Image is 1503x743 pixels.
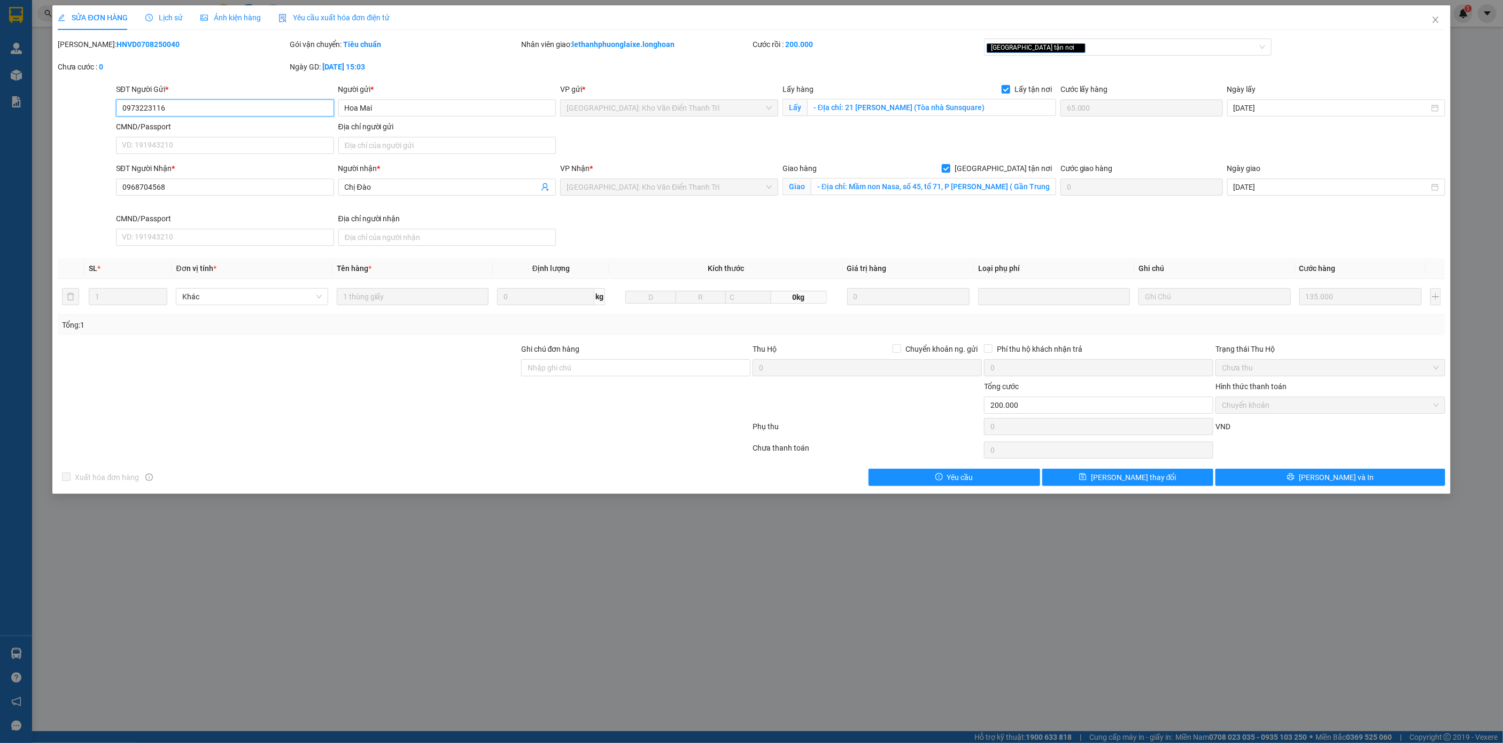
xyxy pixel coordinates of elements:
[521,38,750,50] div: Nhân viên giao:
[1421,5,1451,35] button: Close
[771,291,827,304] span: 0kg
[145,13,183,22] span: Lịch sử
[116,83,334,95] div: SĐT Người Gửi
[290,38,519,50] div: Gói vận chuyển:
[1060,99,1223,117] input: Cước lấy hàng
[145,474,153,481] span: info-circle
[950,162,1056,174] span: [GEOGRAPHIC_DATA] tận nơi
[847,288,970,305] input: 0
[200,13,261,22] span: Ảnh kiện hàng
[807,99,1056,116] input: Lấy tận nơi
[116,162,334,174] div: SĐT Người Nhận
[1010,83,1056,95] span: Lấy tận nơi
[278,14,287,22] img: icon
[338,162,556,174] div: Người nhận
[993,343,1087,355] span: Phí thu hộ khách nhận trả
[1299,264,1336,273] span: Cước hàng
[753,38,982,50] div: Cước rồi :
[1215,343,1445,355] div: Trạng thái Thu Hộ
[1227,85,1256,94] label: Ngày lấy
[116,121,334,133] div: CMND/Passport
[1060,179,1223,196] input: Cước giao hàng
[1287,473,1295,482] span: printer
[1430,288,1440,305] button: plus
[1431,16,1440,24] span: close
[1227,164,1261,173] label: Ngày giao
[811,178,1056,195] input: Giao tận nơi
[1215,382,1287,391] label: Hình thức thanh toán
[344,40,382,49] b: Tiêu chuẩn
[594,288,605,305] span: kg
[338,137,556,154] input: Địa chỉ của người gửi
[751,421,983,439] div: Phụ thu
[200,14,208,21] span: picture
[567,179,772,195] span: Hà Nội: Kho Văn Điển Thanh Trì
[145,14,153,21] span: clock-circle
[99,63,103,71] b: 0
[708,264,744,273] span: Kích thước
[338,229,556,246] input: Địa chỉ của người nhận
[58,38,287,50] div: [PERSON_NAME]:
[89,264,97,273] span: SL
[322,63,366,71] b: [DATE] 15:03
[1079,473,1087,482] span: save
[71,471,143,483] span: Xuất hóa đơn hàng
[947,471,973,483] span: Yêu cầu
[116,213,334,225] div: CMND/Passport
[676,291,726,304] input: R
[560,83,778,95] div: VP gửi
[62,288,79,305] button: delete
[1299,288,1422,305] input: 0
[753,345,777,353] span: Thu Hộ
[783,85,814,94] span: Lấy hàng
[987,43,1086,53] span: [GEOGRAPHIC_DATA] tận nơi
[532,264,570,273] span: Định lượng
[783,164,817,173] span: Giao hàng
[62,319,579,331] div: Tổng: 1
[521,359,750,376] input: Ghi chú đơn hàng
[541,183,549,191] span: user-add
[1215,469,1445,486] button: printer[PERSON_NAME] và In
[974,258,1134,279] th: Loại phụ phí
[869,469,1040,486] button: exclamation-circleYêu cầu
[560,164,590,173] span: VP Nhận
[1076,45,1081,50] span: close
[751,442,983,461] div: Chưa thanh toán
[521,345,580,353] label: Ghi chú đơn hàng
[176,264,216,273] span: Đơn vị tính
[1091,471,1176,483] span: [PERSON_NAME] thay đổi
[847,264,887,273] span: Giá trị hàng
[1138,288,1290,305] input: Ghi Chú
[1234,181,1429,193] input: Ngày giao
[1060,85,1108,94] label: Cước lấy hàng
[338,83,556,95] div: Người gửi
[725,291,771,304] input: C
[182,289,321,305] span: Khác
[1222,360,1438,376] span: Chưa thu
[278,13,390,22] span: Yêu cầu xuất hóa đơn điện tử
[337,264,371,273] span: Tên hàng
[1060,164,1113,173] label: Cước giao hàng
[1222,397,1438,413] span: Chuyển khoản
[901,343,982,355] span: Chuyển khoản ng. gửi
[338,121,556,133] div: Địa chỉ người gửi
[1234,102,1429,114] input: Ngày lấy
[625,291,676,304] input: D
[1042,469,1214,486] button: save[PERSON_NAME] thay đổi
[337,288,489,305] input: VD: Bàn, Ghế
[290,61,519,73] div: Ngày GD:
[338,213,556,225] div: Địa chỉ người nhận
[785,40,813,49] b: 200.000
[58,13,128,22] span: SỬA ĐƠN HÀNG
[58,14,65,21] span: edit
[1215,422,1230,431] span: VND
[1299,471,1374,483] span: [PERSON_NAME] và In
[117,40,180,49] b: HNVD0708250040
[783,178,811,195] span: Giao
[1134,258,1295,279] th: Ghi chú
[783,99,807,116] span: Lấy
[572,40,675,49] b: lethanhphuonglaixe.longhoan
[567,100,772,116] span: Hà Nội: Kho Văn Điển Thanh Trì
[58,61,287,73] div: Chưa cước :
[935,473,943,482] span: exclamation-circle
